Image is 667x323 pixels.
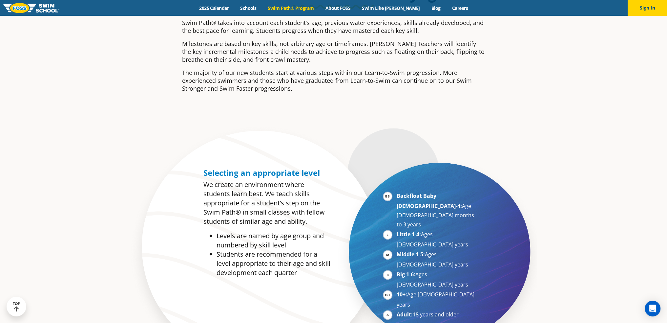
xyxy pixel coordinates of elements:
div: TOP [13,302,20,312]
li: Age [DEMOGRAPHIC_DATA] months to 3 years [397,191,477,229]
strong: Backfloat Baby [DEMOGRAPHIC_DATA]-4: [397,192,462,210]
a: Schools [235,5,262,11]
strong: Middle 1-5: [397,251,425,258]
p: We create an environment where students learn best. We teach skills appropriate for a student’s s... [203,180,330,226]
li: Students are recommended for a level appropriate to their age and skill development each quarter [217,250,330,277]
a: 2025 Calendar [194,5,235,11]
li: 18 years and older [397,310,477,320]
strong: Big 1-6: [397,271,415,278]
img: FOSS Swim School Logo [3,3,59,13]
a: Blog [426,5,446,11]
p: Swim Path® takes into account each student’s age, previous water experiences, skills already deve... [182,19,485,35]
strong: Adult: [397,311,413,318]
strong: Little 1-4: [397,231,421,238]
li: Levels are named by age group and numbered by skill level [217,231,330,250]
p: Milestones are based on key skills, not arbitrary age or timeframes. [PERSON_NAME] Teachers will ... [182,40,485,63]
a: Swim Path® Program [262,5,320,11]
a: Careers [446,5,473,11]
div: Open Intercom Messenger [645,301,660,316]
strong: 10+: [397,291,407,298]
p: The majority of our new students start at various steps within our Learn-to-Swim progression. Mor... [182,69,485,92]
li: Ages [DEMOGRAPHIC_DATA] years [397,230,477,249]
li: Ages [DEMOGRAPHIC_DATA] years [397,270,477,289]
li: Ages [DEMOGRAPHIC_DATA] years [397,250,477,269]
a: Swim Like [PERSON_NAME] [356,5,426,11]
span: Selecting an appropriate level [203,167,320,178]
a: About FOSS [320,5,356,11]
li: Age [DEMOGRAPHIC_DATA] years [397,290,477,309]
